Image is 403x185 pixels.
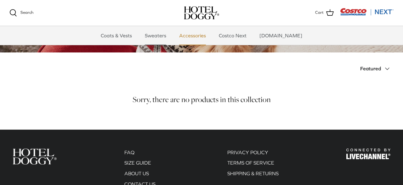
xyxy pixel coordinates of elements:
[227,171,279,176] a: SHIPPING & RETURNS
[227,160,274,166] a: TERMS OF SERVICE
[340,12,394,17] a: Visit Costco Next
[139,26,172,45] a: Sweaters
[213,26,252,45] a: Costco Next
[124,171,149,176] a: ABOUT US
[346,149,390,160] img: Hotel Doggy Costco Next
[340,8,394,16] img: Costco Next
[360,66,381,71] span: Featured
[124,150,134,155] a: FAQ
[360,62,394,76] button: Featured
[184,6,219,19] img: hoteldoggycom
[9,95,394,104] h5: Sorry, there are no products in this collection
[184,6,219,19] a: hoteldoggy.com hoteldoggycom
[95,26,138,45] a: Coats & Vests
[13,149,57,165] img: Hotel Doggy Costco Next
[124,160,151,166] a: SIZE GUIDE
[254,26,308,45] a: [DOMAIN_NAME]
[227,150,268,155] a: PRIVACY POLICY
[9,9,33,17] a: Search
[20,10,33,15] span: Search
[315,9,324,16] span: Cart
[315,9,334,17] a: Cart
[173,26,212,45] a: Accessories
